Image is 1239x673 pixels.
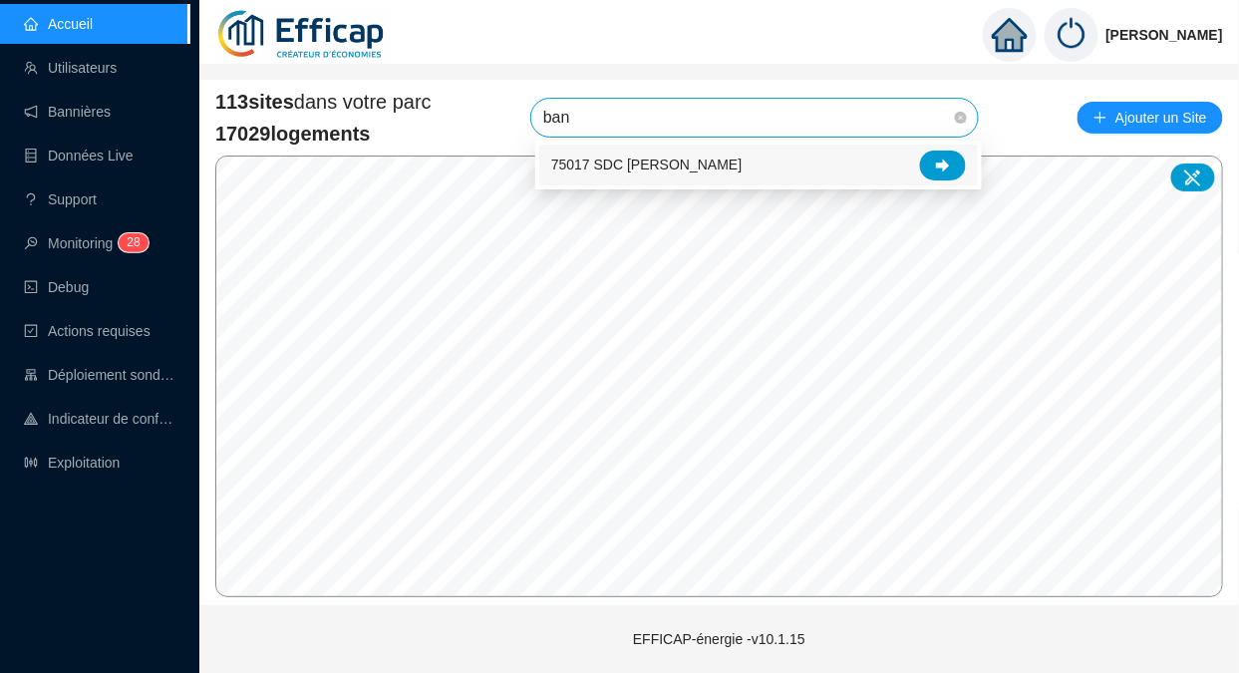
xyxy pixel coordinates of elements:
[539,145,978,185] div: 75017 SDC Theodore Banville
[24,191,97,207] a: questionSupport
[24,279,89,295] a: codeDebug
[24,411,175,427] a: heat-mapIndicateur de confort
[24,455,120,471] a: slidersExploitation
[24,104,111,120] a: notificationBannières
[134,235,141,249] span: 8
[215,88,432,116] span: dans votre parc
[24,367,175,383] a: clusterDéploiement sondes
[1106,3,1223,67] span: [PERSON_NAME]
[1093,111,1107,125] span: plus
[551,155,742,175] span: 75017 SDC [PERSON_NAME]
[215,91,294,113] span: 113 sites
[24,60,117,76] a: teamUtilisateurs
[24,235,143,251] a: monitorMonitoring28
[215,120,432,148] span: 17029 logements
[127,235,134,249] span: 2
[48,323,151,339] span: Actions requises
[24,324,38,338] span: check-square
[119,233,148,252] sup: 28
[216,157,1223,596] canvas: Map
[1045,8,1098,62] img: power
[992,17,1028,53] span: home
[633,631,805,647] span: EFFICAP-énergie - v10.1.15
[955,112,967,124] span: close-circle
[24,16,93,32] a: homeAccueil
[24,148,134,164] a: databaseDonnées Live
[1115,104,1207,132] span: Ajouter un Site
[1078,102,1223,134] button: Ajouter un Site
